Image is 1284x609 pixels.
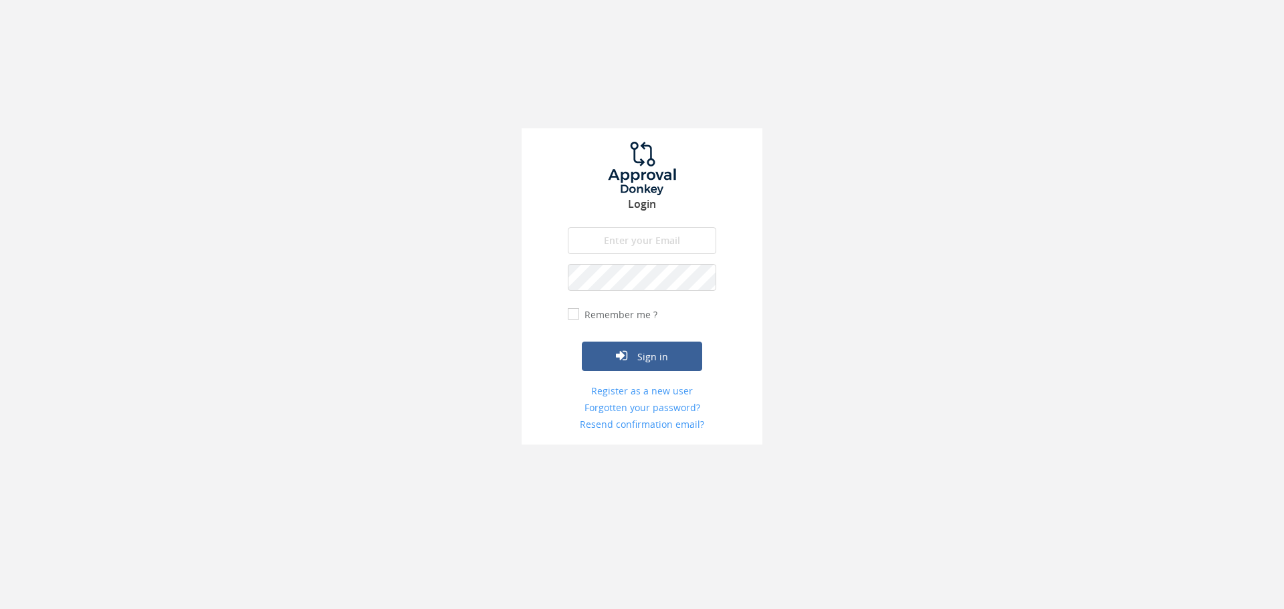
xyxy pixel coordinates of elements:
h3: Login [522,199,762,211]
label: Remember me ? [581,308,657,322]
img: logo.png [592,142,692,195]
button: Sign in [582,342,702,371]
a: Forgotten your password? [568,401,716,414]
input: Enter your Email [568,227,716,254]
a: Register as a new user [568,384,716,398]
a: Resend confirmation email? [568,418,716,431]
